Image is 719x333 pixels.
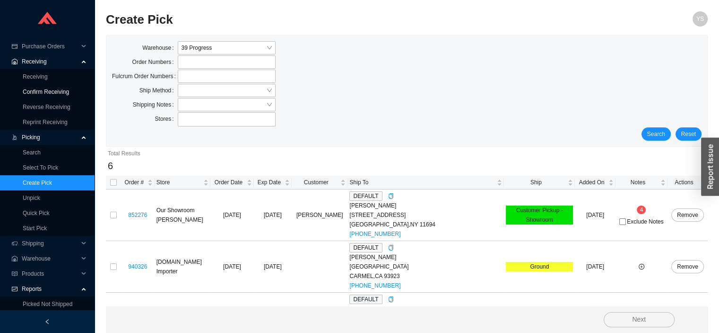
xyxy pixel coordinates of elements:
a: Confirm Receiving [23,89,69,95]
div: Ground [506,262,573,271]
span: Ship [506,178,566,187]
span: copy [388,193,394,199]
th: Exp Date sortable [254,176,292,189]
button: Next [604,312,675,327]
button: Reset [676,127,702,141]
span: fund [11,286,18,292]
span: Purchase Orders [22,39,78,54]
span: copy [388,245,394,251]
th: Order # sortable [121,176,155,189]
div: [DOMAIN_NAME] Importer [156,257,208,276]
div: [PERSON_NAME] [349,304,502,314]
a: 940326 [128,263,147,270]
div: Total Results [108,149,706,158]
div: Copy [388,191,394,201]
a: Receiving [23,73,48,80]
span: Exclude Notes [627,219,663,225]
label: Stores [155,112,178,126]
a: Picked Not Shipped [23,301,72,307]
span: Ship To [349,178,495,187]
span: Reset [681,129,696,139]
span: plus-circle [639,264,644,270]
label: Warehouse [142,41,177,54]
td: [DATE] [575,241,615,293]
span: Exp Date [256,178,283,187]
a: Reverse Receiving [23,104,70,110]
span: Receiving [22,54,78,69]
label: Ship Method [139,84,178,97]
a: Quick Pick [23,210,50,216]
a: Select To Pick [23,164,58,171]
a: 852276 [128,212,147,218]
span: 6 [108,161,113,171]
div: [GEOGRAPHIC_DATA] , NY 11694 [349,220,502,229]
a: Search [23,149,41,156]
span: YS [696,11,704,27]
span: Added On [577,178,606,187]
div: Customer Pickup - Showroom [506,206,573,225]
div: CARMEL , CA 93923 [349,271,502,281]
span: credit-card [11,44,18,49]
span: read [11,271,18,277]
div: Our Showroom [PERSON_NAME] [156,206,208,225]
td: [PERSON_NAME] [292,189,347,241]
span: Customer [294,178,338,187]
th: Ship sortable [504,176,575,189]
button: Search [641,127,671,141]
h2: Create Pick [106,11,557,28]
span: DEFAULT [349,295,382,304]
span: 39 Progress [182,42,272,54]
label: Fulcrum Order Numbers [112,70,178,83]
span: Reports [22,281,78,297]
span: Order # [123,178,146,187]
a: Unpick [23,195,40,201]
span: copy [388,297,394,302]
th: Added On sortable [575,176,615,189]
div: Copy [388,295,394,304]
th: Notes sortable [615,176,667,189]
th: Customer sortable [292,176,347,189]
span: Actions [669,178,699,187]
span: Store [156,178,201,187]
span: left [44,319,50,324]
div: [STREET_ADDRESS] [349,210,502,220]
sup: 4 [637,206,646,214]
a: [PHONE_NUMBER] [349,282,400,289]
span: Search [647,129,665,139]
div: [DATE] [256,262,290,271]
td: [DATE] [575,189,615,241]
div: [GEOGRAPHIC_DATA] [349,262,502,271]
a: Reprint Receiving [23,119,68,126]
a: [PHONE_NUMBER] [349,231,400,237]
div: [PERSON_NAME] [349,201,502,210]
label: Order Numbers [132,55,178,69]
span: Warehouse [22,251,78,266]
span: Products [22,266,78,281]
span: Picking [22,130,78,145]
span: Remove [677,210,698,220]
span: 4 [640,207,643,213]
a: Create Pick [23,180,52,186]
span: DEFAULT [349,243,382,252]
label: Shipping Notes [133,98,178,111]
span: Notes [617,178,658,187]
button: Remove [671,208,704,222]
th: Store sortable [155,176,210,189]
th: Order Date sortable [210,176,253,189]
div: [DATE] [256,210,290,220]
div: Copy [388,243,394,252]
th: Ship To sortable [347,176,504,189]
div: [PERSON_NAME] [349,252,502,262]
a: Start Pick [23,225,47,232]
input: Exclude Notes [619,218,626,225]
span: DEFAULT [349,191,382,201]
th: Actions sortable [667,176,708,189]
span: Remove [677,262,698,271]
td: [DATE] [210,241,253,293]
button: Remove [671,260,704,273]
span: Order Date [212,178,244,187]
td: [DATE] [210,189,253,241]
span: Shipping [22,236,78,251]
